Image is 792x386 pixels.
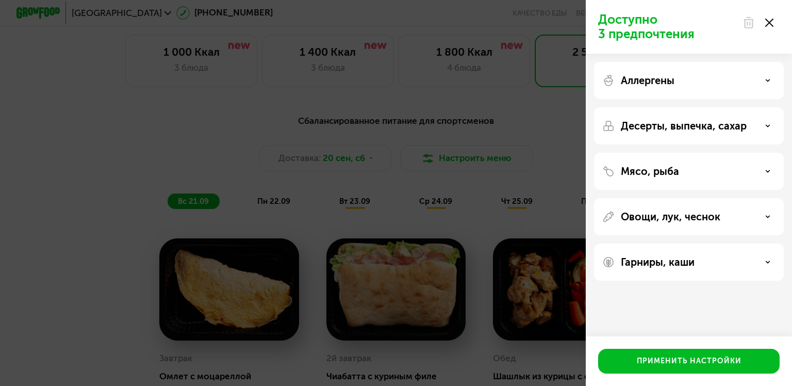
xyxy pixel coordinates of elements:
[637,356,741,366] div: Применить настройки
[621,120,747,132] p: Десерты, выпечка, сахар
[621,74,674,87] p: Аллергены
[598,349,780,374] button: Применить настройки
[621,211,720,223] p: Овощи, лук, чеснок
[598,12,736,41] p: Доступно 3 предпочтения
[621,256,695,268] p: Гарниры, каши
[621,165,679,178] p: Мясо, рыба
